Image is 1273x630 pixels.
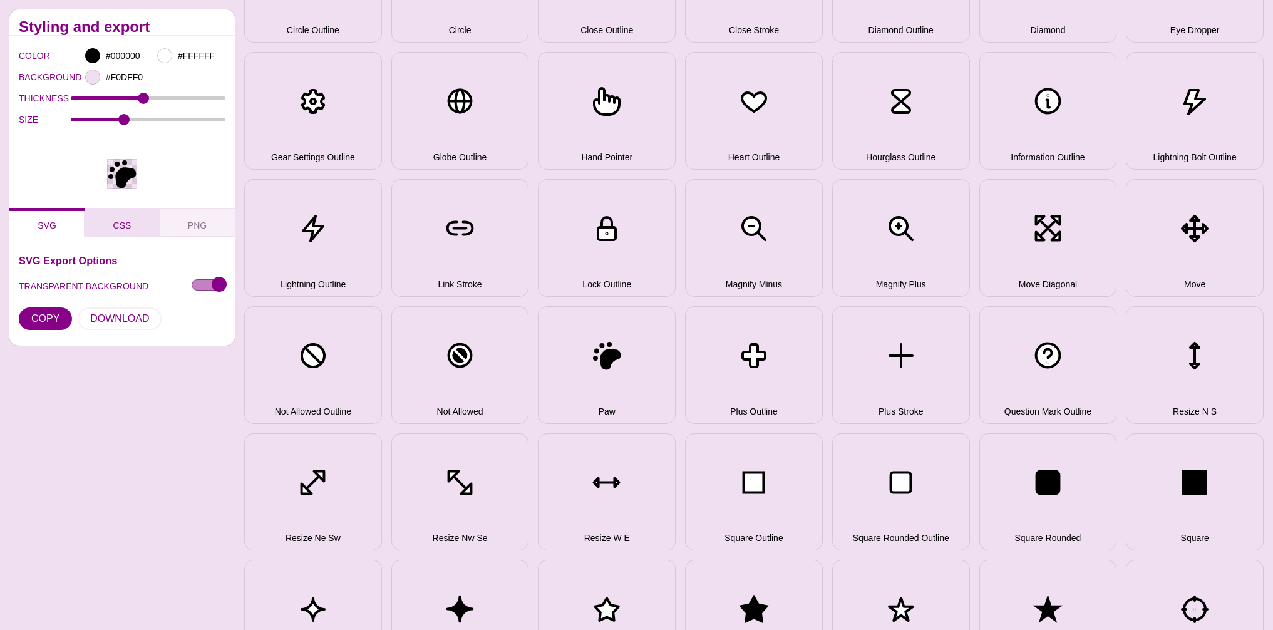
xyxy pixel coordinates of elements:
h2: Styling and export [19,22,225,32]
button: Lightning Outline [244,179,382,297]
button: Heart Outline [685,52,823,170]
button: Information Outline [979,52,1117,170]
button: Plus Outline [685,306,823,424]
button: Lightning Bolt Outline [1126,52,1264,170]
button: Link Stroke [391,179,529,297]
button: Magnify Plus [832,179,970,297]
button: Gear Settings Outline [244,52,382,170]
button: Move [1126,179,1264,297]
button: PNG [160,207,235,236]
button: Square Rounded [979,433,1117,551]
button: Plus Stroke [832,306,970,424]
button: Not Allowed [391,306,529,424]
button: Not Allowed Outline [244,306,382,424]
span: PNG [188,220,207,230]
button: Paw [538,306,676,424]
label: TRANSPARENT BACKGROUND [19,277,148,294]
label: BACKGROUND [19,69,34,85]
button: Magnify Minus [685,179,823,297]
h3: SVG Export Options [19,255,225,265]
button: Resize W E [538,433,676,551]
button: DOWNLOAD [78,307,162,329]
button: Square Rounded Outline [832,433,970,551]
label: COLOR [19,48,34,64]
button: Hourglass Outline [832,52,970,170]
button: Resize N S [1126,306,1264,424]
label: SIZE [19,111,71,127]
button: Square [1126,433,1264,551]
button: Hand Pointer [538,52,676,170]
button: Globe Outline [391,52,529,170]
button: Question Mark Outline [979,306,1117,424]
button: CSS [85,207,160,236]
button: Lock Outline [538,179,676,297]
button: Resize Nw Se [391,433,529,551]
label: THICKNESS [19,90,71,106]
button: Move Diagonal [979,179,1117,297]
span: CSS [108,218,137,232]
button: Square Outline [685,433,823,551]
button: COPY [19,307,72,329]
button: Resize Ne Sw [244,433,382,551]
